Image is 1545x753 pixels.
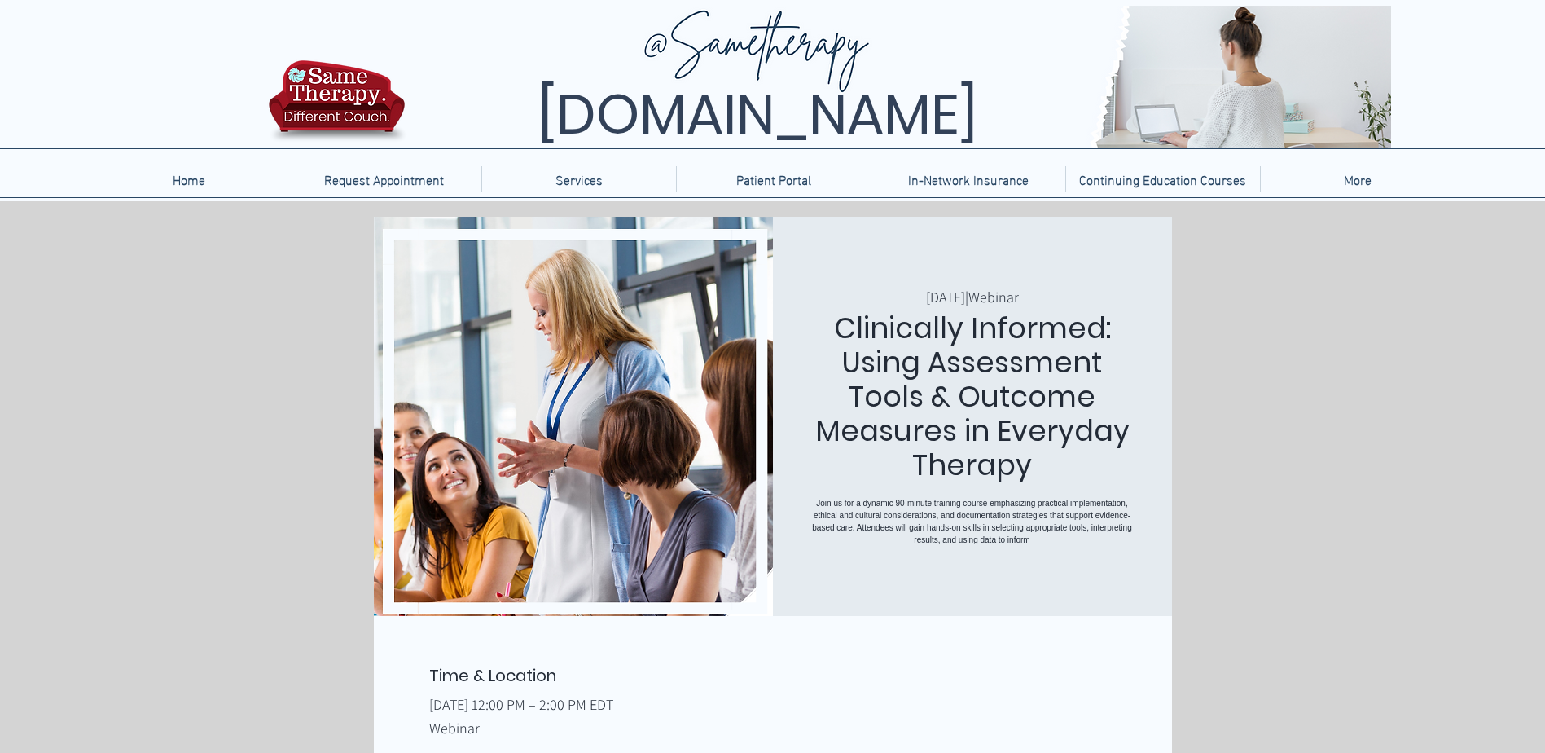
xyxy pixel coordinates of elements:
a: In-Network Insurance [871,166,1065,192]
a: Home [91,166,287,192]
span: [DOMAIN_NAME] [538,76,977,153]
p: Webinar [968,288,1019,306]
img: Clinically Informed: Using Assessment Tools & Outcome Measures in Everyday Therapy [374,217,773,623]
p: Request Appointment [316,166,452,192]
p: [DATE] 12:00 PM – 2:00 PM EDT [429,694,1116,715]
p: Join us for a dynamic 90-minute training course emphasizing practical implementation, ethical and... [805,497,1139,546]
p: [DATE] [926,288,965,306]
a: Continuing Education Courses [1065,166,1260,192]
h1: Clinically Informed: Using Assessment Tools & Outcome Measures in Everyday Therapy [805,311,1139,482]
img: Same Therapy, Different Couch. TelebehavioralHealth.US [409,6,1391,148]
p: More [1336,166,1380,192]
p: Continuing Education Courses [1071,166,1254,192]
p: Home [165,166,213,192]
h2: Time & Location [429,665,1116,686]
p: Patient Portal [728,166,819,192]
span: | [965,288,968,306]
p: Services [547,166,611,192]
a: Request Appointment [287,166,481,192]
p: Webinar [429,718,1116,738]
nav: Site [91,166,1455,192]
a: Patient Portal [676,166,871,192]
p: In-Network Insurance [900,166,1037,192]
img: TBH.US [264,58,410,154]
div: Services [481,166,676,192]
